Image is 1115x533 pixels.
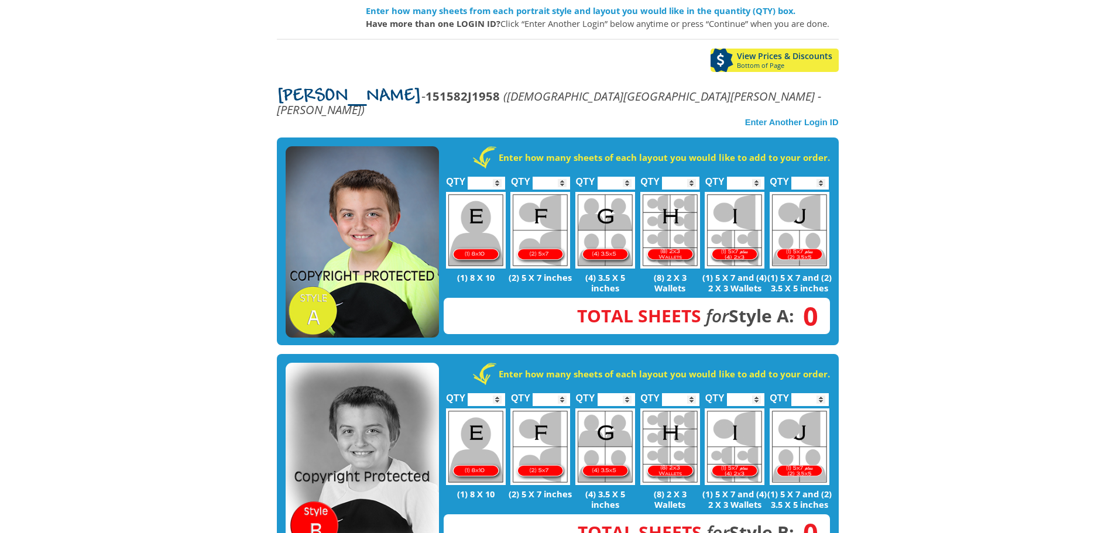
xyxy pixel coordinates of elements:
[286,146,439,338] img: STYLE A
[637,489,702,510] p: (8) 2 X 3 Wallets
[770,192,829,269] img: J
[366,17,839,30] p: Click “Enter Another Login” below anytime or press “Continue” when you are done.
[575,192,635,269] img: G
[426,88,500,104] strong: 151582J1958
[499,152,830,163] strong: Enter how many sheets of each layout you would like to add to your order.
[705,164,725,192] label: QTY
[640,380,660,409] label: QTY
[705,192,764,269] img: I
[444,489,509,499] p: (1) 8 X 10
[511,164,530,192] label: QTY
[508,272,573,283] p: (2) 5 X 7 inches
[706,304,729,328] em: for
[510,192,570,269] img: F
[575,408,635,485] img: G
[577,304,794,328] strong: Style A:
[277,90,839,116] p: -
[702,489,767,510] p: (1) 5 X 7 and (4) 2 X 3 Wallets
[446,192,506,269] img: E
[737,62,839,69] span: Bottom of Page
[770,380,789,409] label: QTY
[573,272,638,293] p: (4) 3.5 X 5 inches
[366,18,500,29] strong: Have more than one LOGIN ID?
[446,380,465,409] label: QTY
[508,489,573,499] p: (2) 5 X 7 inches
[640,408,700,485] img: H
[446,164,465,192] label: QTY
[640,192,700,269] img: H
[499,368,830,380] strong: Enter how many sheets of each layout you would like to add to your order.
[770,164,789,192] label: QTY
[511,380,530,409] label: QTY
[640,164,660,192] label: QTY
[794,310,818,322] span: 0
[577,304,701,328] span: Total Sheets
[510,408,570,485] img: F
[745,118,839,127] a: Enter Another Login ID
[277,87,421,106] span: [PERSON_NAME]
[576,380,595,409] label: QTY
[366,5,795,16] strong: Enter how many sheets from each portrait style and layout you would like in the quantity (QTY) box.
[767,489,832,510] p: (1) 5 X 7 and (2) 3.5 X 5 inches
[705,408,764,485] img: I
[576,164,595,192] label: QTY
[573,489,638,510] p: (4) 3.5 X 5 inches
[702,272,767,293] p: (1) 5 X 7 and (4) 2 X 3 Wallets
[446,408,506,485] img: E
[277,88,821,118] em: ([DEMOGRAPHIC_DATA][GEOGRAPHIC_DATA][PERSON_NAME] - [PERSON_NAME])
[770,408,829,485] img: J
[444,272,509,283] p: (1) 8 X 10
[705,380,725,409] label: QTY
[767,272,832,293] p: (1) 5 X 7 and (2) 3.5 X 5 inches
[637,272,702,293] p: (8) 2 X 3 Wallets
[711,49,839,72] a: View Prices & DiscountsBottom of Page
